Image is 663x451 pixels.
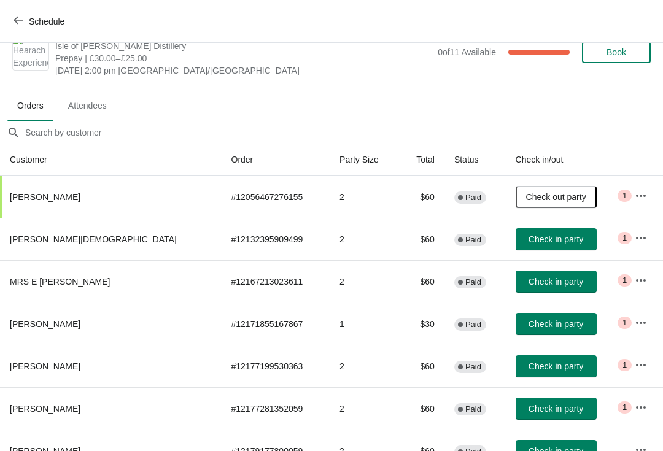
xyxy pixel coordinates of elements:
span: 1 [622,403,627,412]
span: Orders [7,94,53,117]
span: Check in party [529,319,583,329]
td: $60 [400,387,444,430]
td: $60 [400,176,444,218]
td: # 12167213023611 [222,260,330,303]
button: Check in party [516,313,597,335]
button: Check in party [516,398,597,420]
button: Check in party [516,228,597,250]
span: Paid [465,235,481,245]
button: Check in party [516,271,597,293]
button: Schedule [6,10,74,33]
td: # 12171855167867 [222,303,330,345]
th: Party Size [330,144,400,176]
input: Search by customer [25,121,663,144]
span: 0 of 11 Available [438,47,496,57]
span: MRS E [PERSON_NAME] [10,277,110,287]
span: Paid [465,404,481,414]
td: 2 [330,260,400,303]
button: Check out party [516,186,597,208]
span: 1 [622,191,627,201]
span: Check out party [526,192,586,202]
span: Prepay | £30.00–£25.00 [55,52,432,64]
span: Check in party [529,361,583,371]
td: $60 [400,218,444,260]
span: 1 [622,360,627,370]
td: # 12177281352059 [222,387,330,430]
td: # 12177199530363 [222,345,330,387]
span: [PERSON_NAME] [10,192,80,202]
td: 2 [330,218,400,260]
span: Isle of [PERSON_NAME] Distillery [55,40,432,52]
span: 1 [622,318,627,328]
span: [DATE] 2:00 pm [GEOGRAPHIC_DATA]/[GEOGRAPHIC_DATA] [55,64,432,77]
span: Paid [465,362,481,372]
th: Status [444,144,506,176]
span: Paid [465,277,481,287]
th: Order [222,144,330,176]
td: # 12132395909499 [222,218,330,260]
span: Paid [465,320,481,330]
span: [PERSON_NAME][DEMOGRAPHIC_DATA] [10,234,177,244]
td: 2 [330,387,400,430]
span: [PERSON_NAME] [10,319,80,329]
th: Check in/out [506,144,626,176]
span: Check in party [529,404,583,414]
span: Attendees [58,94,117,117]
td: $30 [400,303,444,345]
td: 2 [330,176,400,218]
span: 1 [622,233,627,243]
td: # 12056467276155 [222,176,330,218]
button: Book [582,41,651,63]
span: [PERSON_NAME] [10,404,80,414]
span: Check in party [529,277,583,287]
span: 1 [622,276,627,285]
span: [PERSON_NAME] [10,361,80,371]
span: Schedule [29,17,64,26]
button: Check in party [516,355,597,377]
span: Book [607,47,626,57]
td: 2 [330,345,400,387]
td: $60 [400,345,444,387]
span: Check in party [529,234,583,244]
td: 1 [330,303,400,345]
span: Paid [465,193,481,202]
img: Hearach Experience [13,34,48,70]
th: Total [400,144,444,176]
td: $60 [400,260,444,303]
